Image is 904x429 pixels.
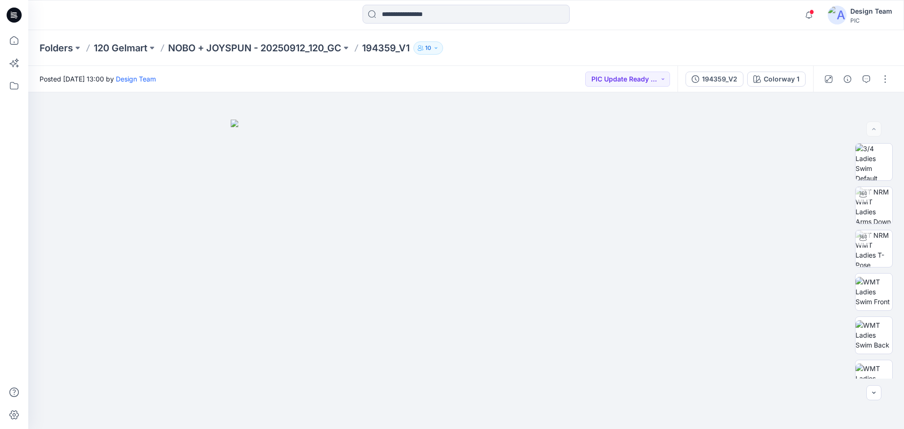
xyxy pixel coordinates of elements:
[686,72,743,87] button: 194359_V2
[850,17,892,24] div: PIC
[94,41,147,55] a: 120 Gelmart
[425,43,431,53] p: 10
[856,364,892,393] img: WMT Ladies Swim Left
[362,41,410,55] p: 194359_V1
[856,230,892,267] img: TT NRM WMT Ladies T-Pose
[856,187,892,224] img: TT NRM WMT Ladies Arms Down
[168,41,341,55] a: NOBO + JOYSPUN - 20250912_120_GC
[850,6,892,17] div: Design Team
[40,74,156,84] span: Posted [DATE] 13:00 by
[840,72,855,87] button: Details
[413,41,443,55] button: 10
[856,277,892,307] img: WMT Ladies Swim Front
[828,6,847,24] img: avatar
[856,144,892,180] img: 3/4 Ladies Swim Default
[116,75,156,83] a: Design Team
[702,74,737,84] div: 194359_V2
[764,74,799,84] div: Colorway 1
[747,72,806,87] button: Colorway 1
[40,41,73,55] a: Folders
[856,320,892,350] img: WMT Ladies Swim Back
